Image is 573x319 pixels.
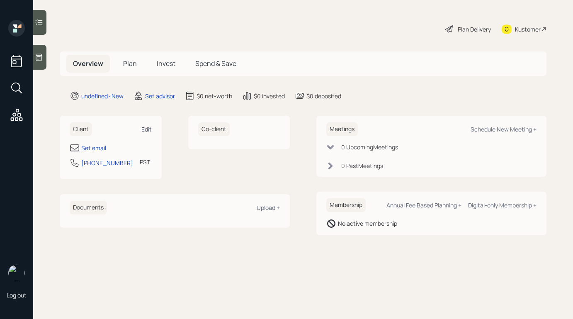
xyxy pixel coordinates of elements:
[157,59,175,68] span: Invest
[326,122,358,136] h6: Meetings
[468,201,537,209] div: Digital-only Membership +
[73,59,103,68] span: Overview
[257,204,280,212] div: Upload +
[195,59,236,68] span: Spend & Save
[197,92,232,100] div: $0 net-worth
[306,92,341,100] div: $0 deposited
[81,92,124,100] div: undefined · New
[386,201,461,209] div: Annual Fee Based Planning +
[70,201,107,214] h6: Documents
[341,161,383,170] div: 0 Past Meeting s
[81,144,106,152] div: Set email
[198,122,230,136] h6: Co-client
[123,59,137,68] span: Plan
[515,25,541,34] div: Kustomer
[140,158,150,166] div: PST
[458,25,491,34] div: Plan Delivery
[81,158,133,167] div: [PHONE_NUMBER]
[338,219,397,228] div: No active membership
[70,122,92,136] h6: Client
[145,92,175,100] div: Set advisor
[7,291,27,299] div: Log out
[141,125,152,133] div: Edit
[254,92,285,100] div: $0 invested
[341,143,398,151] div: 0 Upcoming Meeting s
[8,265,25,281] img: robby-grisanti-headshot.png
[326,198,366,212] h6: Membership
[471,125,537,133] div: Schedule New Meeting +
